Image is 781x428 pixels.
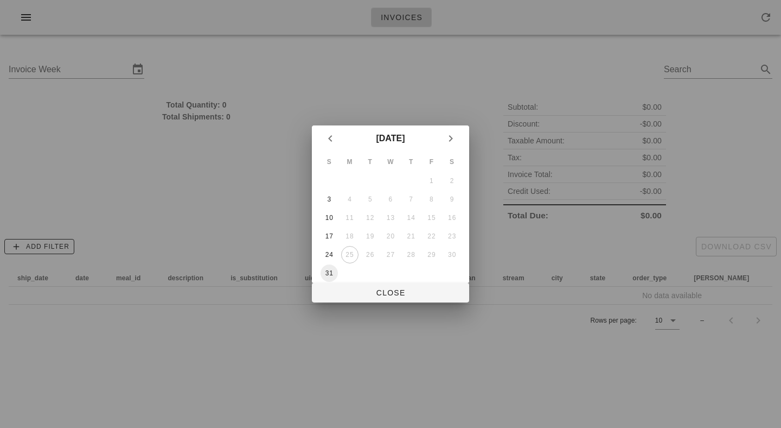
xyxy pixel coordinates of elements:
th: M [340,153,360,171]
th: T [360,153,380,171]
div: 31 [321,269,338,277]
button: 31 [321,265,338,282]
div: 17 [321,232,338,240]
th: S [319,153,339,171]
button: 24 [321,246,338,263]
button: 17 [321,228,338,245]
div: 10 [321,214,338,222]
div: 24 [321,251,338,259]
button: [DATE] [372,128,409,149]
button: 3 [321,191,338,208]
div: 3 [321,196,338,203]
th: W [381,153,400,171]
button: 10 [321,209,338,226]
span: Close [321,288,460,297]
button: Previous month [321,129,340,148]
button: Next month [441,129,460,148]
th: S [442,153,462,171]
th: T [401,153,421,171]
button: Close [312,283,469,303]
th: F [422,153,441,171]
